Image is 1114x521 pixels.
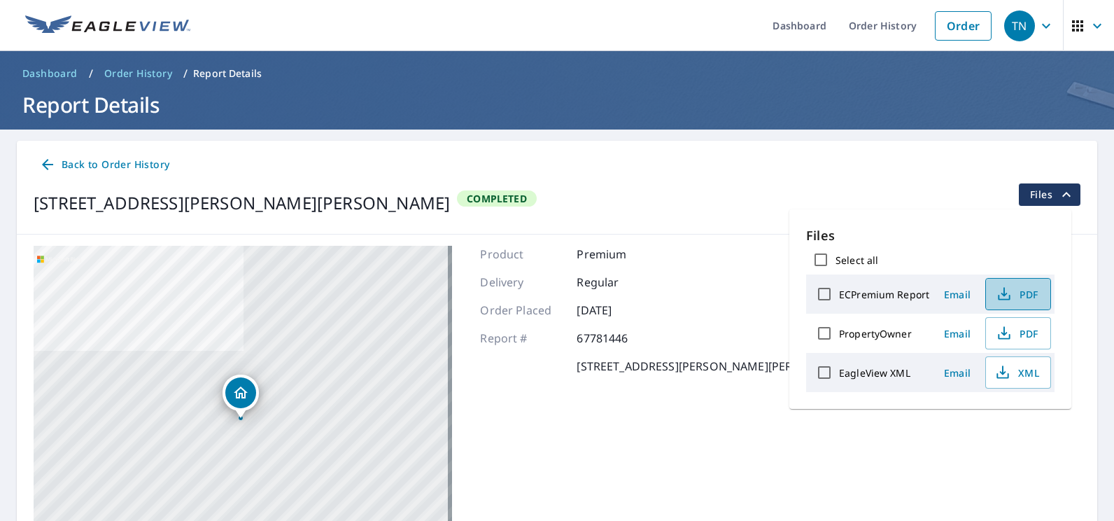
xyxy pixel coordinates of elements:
a: Order [935,11,992,41]
p: Files [806,226,1055,245]
span: PDF [994,325,1039,342]
span: Back to Order History [39,156,169,174]
li: / [183,65,188,82]
button: PDF [985,278,1051,310]
label: ECPremium Report [839,288,929,301]
nav: breadcrumb [17,62,1097,85]
p: [STREET_ADDRESS][PERSON_NAME][PERSON_NAME] [577,358,857,375]
button: filesDropdownBtn-67781446 [1018,183,1080,206]
span: Email [940,366,974,380]
a: Dashboard [17,62,83,85]
p: Report Details [193,67,262,81]
span: Email [940,288,974,301]
label: PropertyOwner [839,327,912,340]
p: [DATE] [577,302,661,319]
a: Order History [99,62,178,85]
span: Order History [104,67,172,81]
div: TN [1004,11,1035,41]
span: Files [1030,186,1075,203]
p: Delivery [480,274,564,291]
span: XML [994,364,1039,381]
button: XML [985,356,1051,389]
a: Back to Order History [34,152,175,178]
p: 67781446 [577,330,661,347]
button: Email [935,323,980,345]
button: PDF [985,317,1051,349]
p: Order Placed [480,302,564,319]
label: Select all [835,253,878,267]
li: / [89,65,93,82]
label: EagleView XML [839,366,910,380]
button: Email [935,284,980,305]
p: Regular [577,274,661,291]
span: Email [940,327,974,340]
span: PDF [994,286,1039,303]
img: EV Logo [25,15,190,36]
span: Completed [458,192,535,205]
span: Dashboard [22,67,78,81]
h1: Report Details [17,90,1097,119]
div: [STREET_ADDRESS][PERSON_NAME][PERSON_NAME] [34,190,450,216]
div: Dropped pin, building 1, Residential property, 215 South Mustin Dr Anderson, IN 46012 [223,375,259,418]
button: Email [935,362,980,384]
p: Report # [480,330,564,347]
p: Product [480,246,564,263]
p: Premium [577,246,661,263]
